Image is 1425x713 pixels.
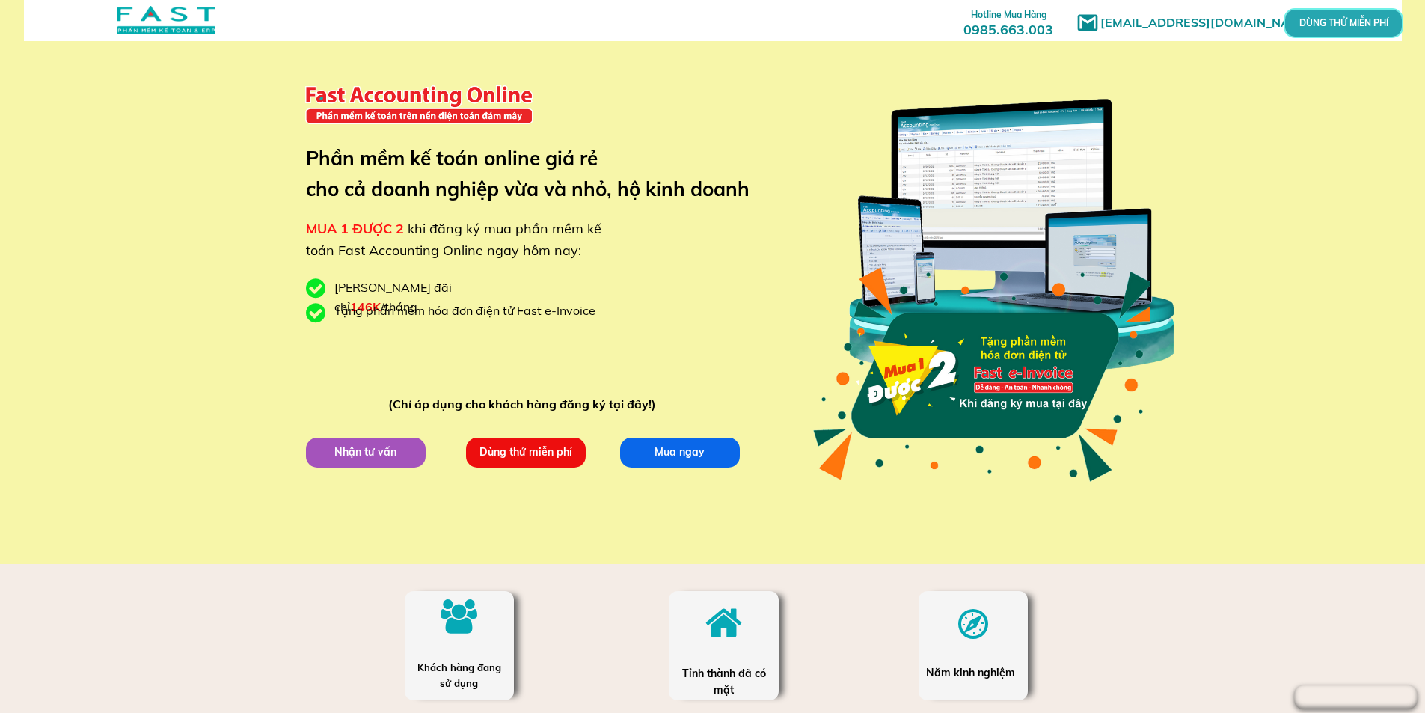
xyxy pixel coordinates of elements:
div: Khách hàng đang sử dụng [412,660,506,691]
span: khi đăng ký mua phần mềm kế toán Fast Accounting Online ngay hôm nay: [306,220,601,259]
h3: Phần mềm kế toán online giá rẻ cho cả doanh nghiệp vừa và nhỏ, hộ kinh doanh [306,143,772,205]
div: Tỉnh thành đã có mặt [681,665,767,699]
span: 146K [350,299,381,314]
p: Dùng thử miễn phí [463,437,588,468]
div: Tặng phần mềm hóa đơn điện tử Fast e-Invoice [334,302,607,321]
h3: 0985.663.003 [947,5,1070,37]
div: Năm kinh nghiệm [926,664,1020,681]
span: MUA 1 ĐƯỢC 2 [306,220,404,237]
p: DÙNG THỬ MIỄN PHÍ [1308,15,1379,31]
div: (Chỉ áp dụng cho khách hàng đăng ký tại đây!) [388,395,663,414]
p: Mua ngay [617,437,742,468]
h1: [EMAIL_ADDRESS][DOMAIN_NAME] [1100,13,1321,33]
div: [PERSON_NAME] đãi chỉ /tháng [334,278,529,316]
p: Nhận tư vấn [303,437,428,468]
span: Hotline Mua Hàng [971,9,1046,20]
